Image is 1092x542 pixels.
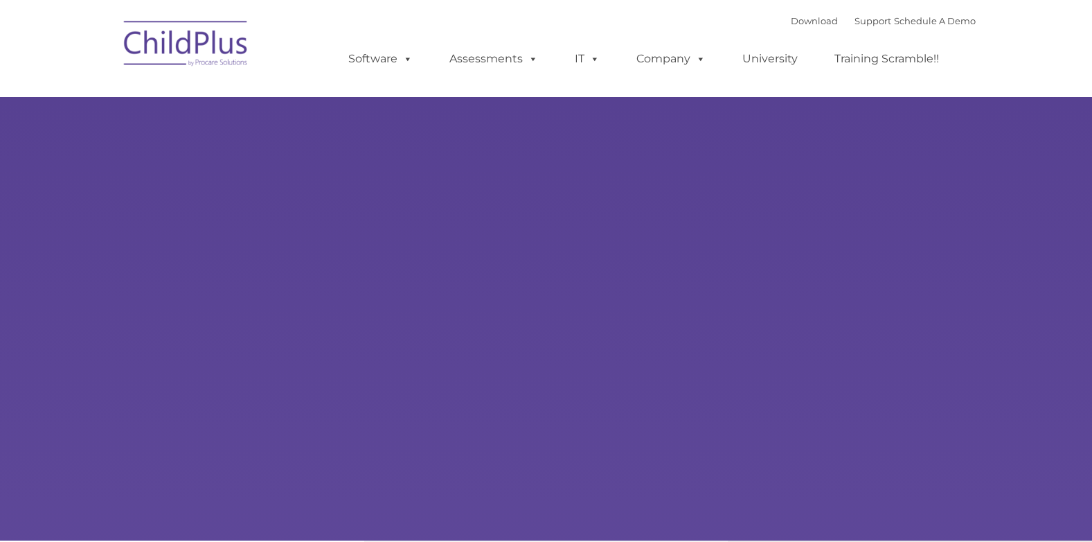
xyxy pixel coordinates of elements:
a: University [728,45,812,73]
a: Schedule A Demo [894,15,976,26]
font: | [791,15,976,26]
a: Training Scramble!! [821,45,953,73]
a: Software [334,45,427,73]
a: Download [791,15,838,26]
a: IT [561,45,614,73]
a: Assessments [436,45,552,73]
a: Company [623,45,719,73]
img: ChildPlus by Procare Solutions [117,11,256,80]
a: Support [854,15,891,26]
